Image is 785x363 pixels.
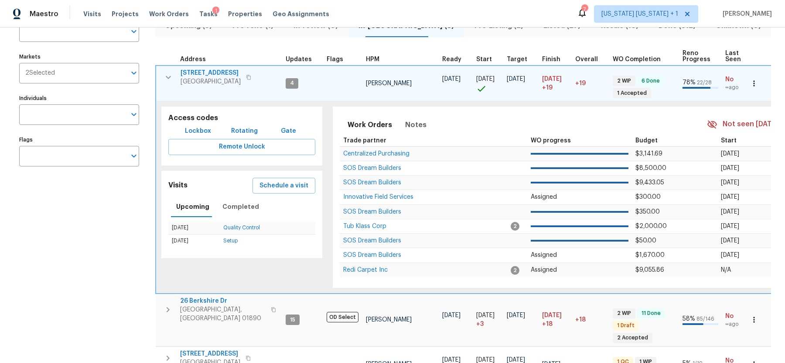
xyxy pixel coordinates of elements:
[721,151,739,157] span: [DATE]
[180,305,266,323] span: [GEOGRAPHIC_DATA], [GEOGRAPHIC_DATA] 01890
[366,80,412,86] span: [PERSON_NAME]
[635,223,667,229] span: $2,000.00
[442,56,461,62] span: Ready
[180,56,206,62] span: Address
[635,138,658,144] span: Budget
[476,56,500,62] div: Actual renovation start date
[223,225,260,230] a: Quality Control
[721,209,739,215] span: [DATE]
[696,316,714,322] span: 85 / 146
[723,119,778,129] span: Not seen [DATE]
[719,10,772,18] span: [PERSON_NAME]
[343,224,386,229] a: Tub Klass Corp
[697,80,712,85] span: 22 / 28
[19,96,139,101] label: Individuals
[181,123,215,139] button: Lockbox
[725,50,741,62] span: Last Seen
[539,66,572,101] td: Scheduled to finish 19 day(s) late
[614,334,652,342] span: 2 Accepted
[343,180,401,186] span: SOS Dream Builders
[721,165,739,171] span: [DATE]
[343,238,401,243] a: SOS Dream Builders
[613,56,661,62] span: WO Completion
[575,317,586,323] span: +18
[476,357,495,363] span: [DATE]
[287,316,299,324] span: 15
[212,7,219,15] div: 1
[531,251,628,260] p: Assigned
[287,80,297,87] span: 4
[343,267,388,273] a: Redi Carpet Inc
[575,56,598,62] span: Overall
[476,56,492,62] span: Start
[366,56,379,62] span: HPM
[348,119,392,131] span: Work Orders
[343,252,401,258] a: SOS Dream Builders
[273,10,329,18] span: Geo Assignments
[531,193,628,202] p: Assigned
[25,69,55,77] span: 2 Selected
[511,266,519,275] span: 2
[721,238,739,244] span: [DATE]
[343,165,401,171] span: SOS Dream Builders
[531,266,628,275] p: Assigned
[614,310,635,317] span: 2 WIP
[180,297,266,305] span: 26 Berkshire Dr
[442,56,469,62] div: Earliest renovation start date (first business day after COE or Checkout)
[507,56,527,62] span: Target
[222,201,259,212] span: Completed
[327,56,343,62] span: Flags
[721,138,737,144] span: Start
[614,322,638,329] span: 1 Draft
[343,180,401,185] a: SOS Dream Builders
[542,56,568,62] div: Projected renovation finish date
[176,201,209,212] span: Upcoming
[30,10,58,18] span: Maestro
[231,126,258,137] span: Rotating
[181,77,241,86] span: [GEOGRAPHIC_DATA]
[168,221,220,235] td: [DATE]
[185,126,211,137] span: Lockbox
[638,77,663,85] span: 6 Done
[442,76,461,82] span: [DATE]
[168,181,188,190] h5: Visits
[343,209,401,215] span: SOS Dream Builders
[542,56,560,62] span: Finish
[343,151,410,157] span: Centralized Purchasing
[343,267,388,273] span: Redi Carpet Inc
[343,252,401,258] span: SOS Dream Builders
[507,312,525,318] span: [DATE]
[168,114,315,123] h5: Access codes
[635,151,662,157] span: $3,141.69
[635,209,660,215] span: $350.00
[278,126,299,137] span: Gate
[473,294,503,346] td: Project started 3 days late
[476,320,484,328] span: + 3
[168,139,315,155] button: Remote Unlock
[175,142,308,152] span: Remote Unlock
[725,84,749,91] span: ∞ ago
[274,123,302,139] button: Gate
[683,80,696,86] span: 78 %
[228,10,262,18] span: Properties
[223,238,238,243] a: Setup
[635,165,666,171] span: $8,500.00
[507,357,525,363] span: [DATE]
[112,10,139,18] span: Projects
[635,252,665,258] span: $1,670.00
[442,312,461,318] span: [DATE]
[476,76,495,82] span: [DATE]
[405,119,427,131] span: Notes
[635,194,661,200] span: $300.00
[614,90,650,97] span: 1 Accepted
[228,123,261,139] button: Rotating
[721,267,731,273] span: N/A
[614,77,635,85] span: 2 WIP
[575,56,606,62] div: Days past target finish date
[343,194,413,200] span: Innovative Field Services
[542,76,562,82] span: [DATE]
[128,67,140,79] button: Open
[725,321,749,328] span: ∞ ago
[511,222,519,231] span: 2
[442,357,461,363] span: [DATE]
